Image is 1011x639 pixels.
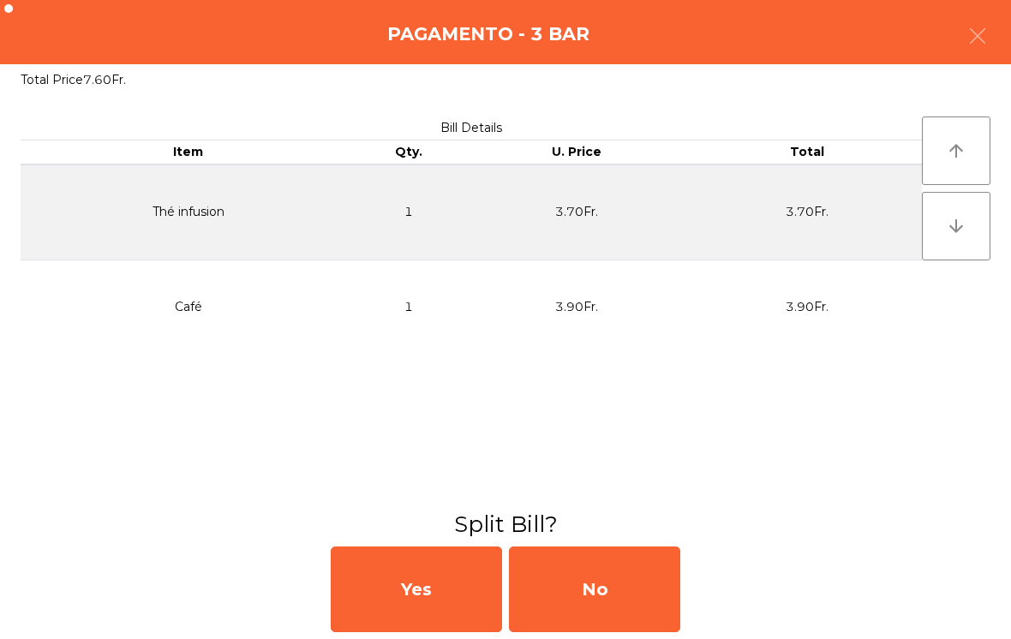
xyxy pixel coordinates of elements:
[356,260,462,354] td: 1
[356,140,462,164] th: Qty.
[462,140,691,164] th: U. Price
[356,164,462,260] td: 1
[946,216,966,236] i: arrow_downward
[922,116,990,185] button: arrow_upward
[387,21,589,47] h4: Pagamento - 3 BAR
[692,164,922,260] td: 3.70Fr.
[462,164,691,260] td: 3.70Fr.
[21,72,83,87] span: Total Price
[946,140,966,161] i: arrow_upward
[13,509,998,540] h3: Split Bill?
[692,260,922,354] td: 3.90Fr.
[462,260,691,354] td: 3.90Fr.
[331,546,502,632] div: Yes
[21,260,356,354] td: Café
[692,140,922,164] th: Total
[21,140,356,164] th: Item
[922,192,990,260] button: arrow_downward
[21,164,356,260] td: Thé infusion
[440,120,502,135] span: Bill Details
[509,546,680,632] div: No
[83,72,126,87] span: 7.60Fr.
